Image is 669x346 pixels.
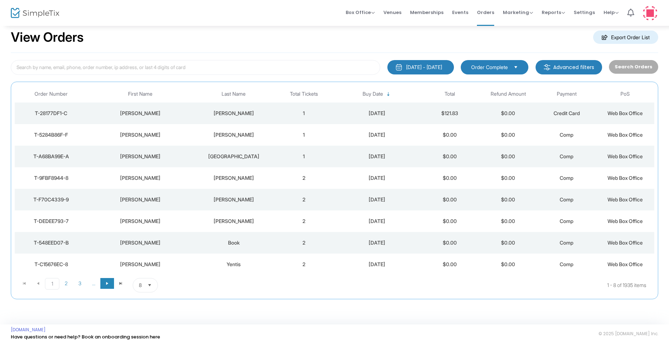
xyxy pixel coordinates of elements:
m-button: Advanced filters [536,60,602,74]
td: $0.00 [420,254,479,275]
td: 2 [275,232,333,254]
span: Web Box Office [607,132,643,138]
th: Total [420,86,479,103]
div: Tunis [195,153,273,160]
button: Select [145,278,155,292]
span: Events [452,3,468,22]
td: $0.00 [420,124,479,146]
div: T-DEDEE793-7 [17,218,86,225]
td: $0.00 [420,232,479,254]
td: $0.00 [479,210,537,232]
td: $0.00 [420,189,479,210]
span: Go to the last page [114,278,128,289]
div: Gary [90,196,191,203]
img: filter [543,64,551,71]
div: T-9FBF8944-8 [17,174,86,182]
th: Total Tickets [275,86,333,103]
span: Web Box Office [607,196,643,202]
div: T-548EED07-B [17,239,86,246]
span: PoS [620,91,630,97]
a: Have questions or need help? Book an onboarding session here [11,333,160,340]
span: Go to the last page [118,281,124,286]
span: Marketing [503,9,533,16]
span: Venues [383,3,401,22]
div: T-28177DF1-C [17,110,86,117]
div: Gensler [195,196,273,203]
td: $0.00 [479,232,537,254]
div: Joshua [90,239,191,246]
input: Search by name, email, phone, order number, ip address, or last 4 digits of card [11,60,380,75]
span: Last Name [222,91,246,97]
td: $0.00 [479,124,537,146]
div: 9/15/2025 [335,153,419,160]
td: $0.00 [479,254,537,275]
div: Data table [15,86,654,275]
div: Ricigliano [195,110,273,117]
th: Refund Amount [479,86,537,103]
span: First Name [128,91,153,97]
button: Select [511,63,521,71]
button: [DATE] - [DATE] [387,60,454,74]
m-button: Export Order List [593,31,658,44]
span: Page 1 [45,278,59,290]
div: Nason [195,131,273,138]
div: Sherry [90,131,191,138]
span: Web Box Office [607,153,643,159]
td: $0.00 [420,146,479,167]
td: 2 [275,167,333,189]
td: 2 [275,210,333,232]
span: Comp [560,196,573,202]
td: $0.00 [479,167,537,189]
td: $0.00 [420,167,479,189]
span: Go to the next page [104,281,110,286]
div: Book [195,239,273,246]
span: 8 [139,282,142,289]
a: [DOMAIN_NAME] [11,327,46,333]
div: Strickman [195,174,273,182]
div: T-5284B86F-F [17,131,86,138]
div: Kugel [195,218,273,225]
span: Comp [560,175,573,181]
span: Buy Date [363,91,383,97]
span: Web Box Office [607,175,643,181]
td: $0.00 [420,210,479,232]
span: Comp [560,153,573,159]
span: Web Box Office [607,218,643,224]
span: Comp [560,218,573,224]
div: T-F70C4339-9 [17,196,86,203]
div: Steven [90,174,191,182]
div: Andrew [90,110,191,117]
span: Page 3 [73,278,87,289]
div: Marla [90,218,191,225]
div: 9/15/2025 [335,239,419,246]
span: Web Box Office [607,240,643,246]
td: 2 [275,254,333,275]
span: Comp [560,132,573,138]
kendo-pager-info: 1 - 8 of 1935 items [229,278,646,292]
td: 2 [275,189,333,210]
span: Help [604,9,619,16]
span: Reports [542,9,565,16]
span: Page 4 [87,278,100,289]
td: 1 [275,103,333,124]
span: Web Box Office [607,261,643,267]
div: 9/15/2025 [335,261,419,268]
span: Orders [477,3,494,22]
td: $121.83 [420,103,479,124]
td: 1 [275,124,333,146]
div: Nancy [90,153,191,160]
span: Sortable [386,91,391,97]
span: Comp [560,240,573,246]
span: Comp [560,261,573,267]
span: Order Complete [471,64,508,71]
td: $0.00 [479,103,537,124]
span: Settings [574,3,595,22]
img: monthly [395,64,402,71]
span: Box Office [346,9,375,16]
div: T-C15676EC-8 [17,261,86,268]
span: Page 2 [59,278,73,289]
div: T-A68BA99E-A [17,153,86,160]
div: 9/15/2025 [335,131,419,138]
h2: View Orders [11,29,84,45]
td: $0.00 [479,189,537,210]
